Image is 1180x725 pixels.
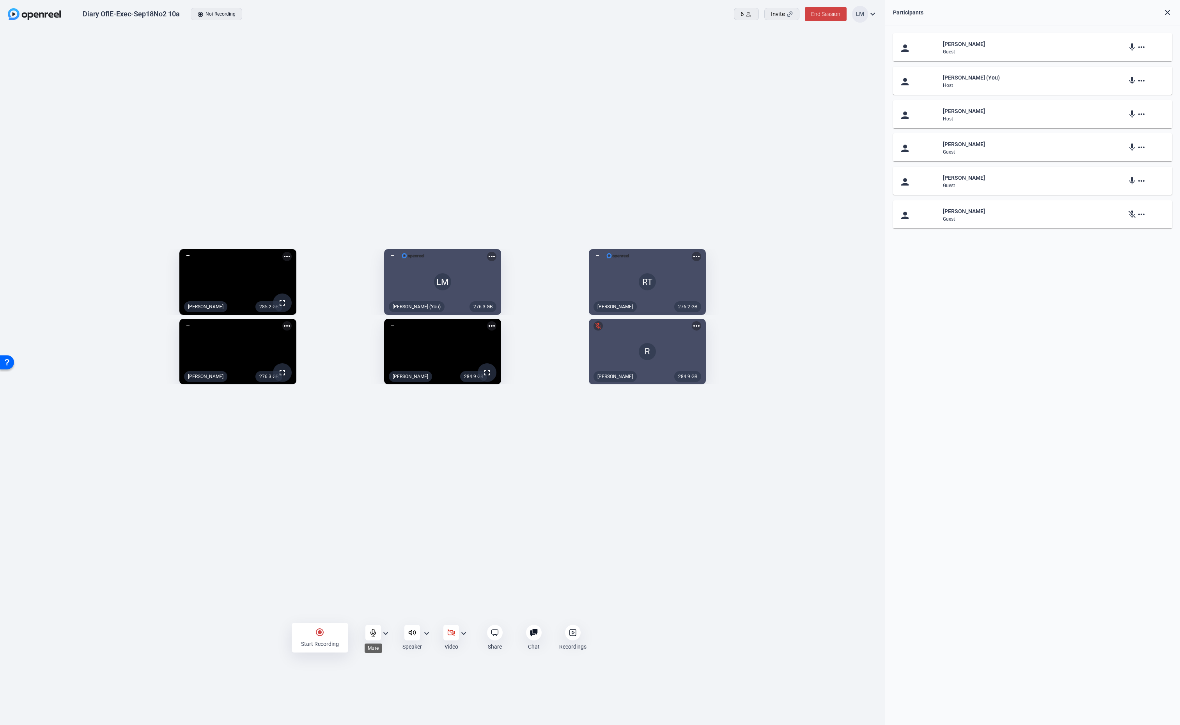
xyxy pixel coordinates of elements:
div: 276.3 GB [255,371,282,382]
span: 6 [741,10,744,19]
img: logo [606,252,630,260]
div: [PERSON_NAME] [943,173,1122,182]
div: [PERSON_NAME] (You) [389,301,445,312]
mat-icon: person [899,210,909,219]
div: [PERSON_NAME] [184,371,227,382]
mat-icon: more_horiz [282,321,292,331]
mat-icon: mic [1127,176,1137,186]
mat-icon: mic [1127,143,1137,152]
div: [PERSON_NAME] [594,371,637,382]
div: 285.2 GB [255,301,282,312]
div: [PERSON_NAME] [943,39,1122,49]
mat-icon: more_horiz [1137,210,1146,219]
div: LM [434,273,451,290]
div: Speaker [402,643,422,651]
mat-icon: radio_button_checked [315,628,324,637]
mat-icon: more_horiz [487,321,496,331]
mat-icon: more_horiz [487,252,496,261]
div: [PERSON_NAME] [594,301,637,312]
div: Guest [943,149,1122,155]
div: Guest [943,182,1122,189]
div: Diary OfIE-Exec-Sep18No2 10a [83,9,180,19]
mat-icon: more_horiz [282,252,292,261]
mat-icon: more_horiz [1137,76,1146,85]
mat-icon: more_horiz [1137,42,1146,52]
mat-icon: fullscreen [278,368,287,377]
img: logo [401,252,425,260]
button: 6 [734,8,759,20]
div: Guest [943,216,1122,222]
span: Invite [771,10,785,19]
div: Participants [893,8,923,17]
mat-icon: person [899,42,909,52]
div: Guest [943,49,1122,55]
mat-icon: more_horiz [1137,176,1146,186]
div: LM [852,6,868,23]
span: End Session [811,11,840,17]
mat-icon: expand_more [868,9,877,19]
div: Start Recording [301,640,339,648]
mat-icon: more_horiz [1137,143,1146,152]
div: [PERSON_NAME] (You) [943,73,1122,82]
mat-icon: person [899,110,909,119]
mat-icon: more_horiz [692,321,701,331]
mat-icon: more_horiz [1137,110,1146,119]
div: Mute [365,644,382,653]
img: OpenReel logo [8,8,61,20]
mat-icon: expand_more [381,629,390,638]
mat-icon: close [1163,8,1172,17]
div: [PERSON_NAME] [184,301,227,312]
mat-icon: expand_more [459,629,468,638]
div: 284.9 GB [460,371,487,382]
div: Host [943,82,1122,88]
mat-icon: person [899,176,909,186]
mat-icon: mic [1127,76,1137,85]
mat-icon: more_horiz [692,252,701,261]
mat-icon: fullscreen [482,368,492,377]
mat-icon: mic [1127,110,1137,119]
div: Share [488,643,502,651]
mat-icon: fullscreen [278,298,287,308]
mat-icon: person [899,143,909,152]
button: End Session [805,7,847,21]
div: R [639,343,656,360]
mat-icon: mic_off [1127,210,1137,219]
mat-icon: person [899,76,909,85]
div: Chat [528,643,540,651]
mat-icon: mic_off [594,321,603,331]
div: RT [639,273,656,290]
div: [PERSON_NAME] [943,140,1122,149]
div: [PERSON_NAME] [943,207,1122,216]
button: Invite [764,8,799,20]
div: Host [943,116,1122,122]
mat-icon: mic [1127,42,1137,52]
div: Recordings [559,643,586,651]
div: [PERSON_NAME] [389,371,432,382]
div: [PERSON_NAME] [943,106,1122,116]
mat-icon: expand_more [422,629,431,638]
div: Video [445,643,458,651]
